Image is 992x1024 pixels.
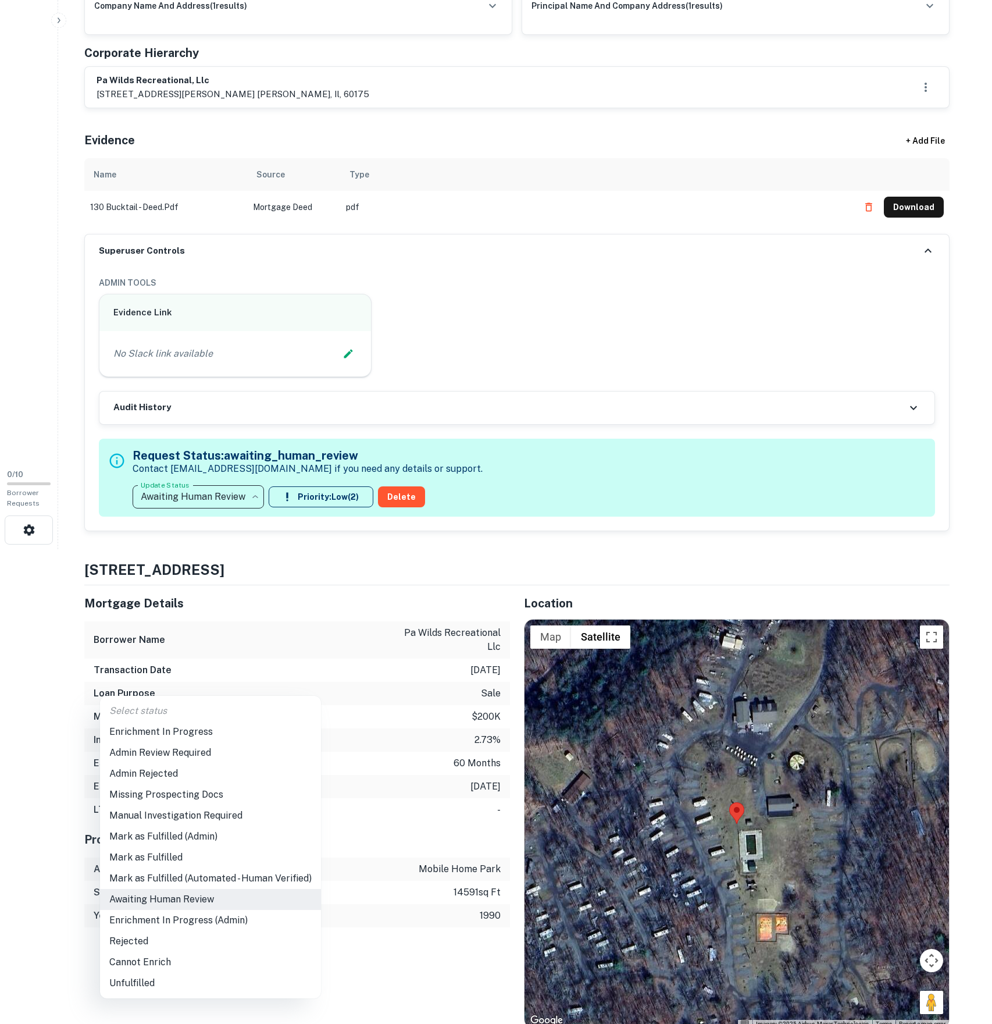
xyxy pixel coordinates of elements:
li: Rejected [100,931,321,952]
li: Mark as Fulfilled [100,847,321,868]
li: Enrichment In Progress (Admin) [100,910,321,931]
li: Missing Prospecting Docs [100,784,321,805]
li: Enrichment In Progress [100,721,321,742]
li: Mark as Fulfilled (Admin) [100,826,321,847]
li: Mark as Fulfilled (Automated - Human Verified) [100,868,321,889]
iframe: Chat Widget [934,931,992,987]
li: Unfulfilled [100,973,321,994]
li: Cannot Enrich [100,952,321,973]
li: Manual Investigation Required [100,805,321,826]
li: Admin Rejected [100,763,321,784]
li: Awaiting Human Review [100,889,321,910]
li: Admin Review Required [100,742,321,763]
